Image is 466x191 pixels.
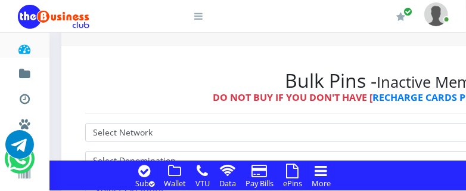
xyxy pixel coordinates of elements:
a: International VTU [45,149,145,169]
a: Data [216,176,240,189]
a: Sub [132,176,158,189]
small: Data [219,178,236,189]
small: Pay Bills [246,178,274,189]
a: VTU [192,176,213,189]
small: Wallet [164,178,186,189]
small: Sub [135,178,154,189]
a: Dashboard [18,32,32,61]
a: Miscellaneous Payments [18,107,32,136]
small: ePins [283,178,302,189]
small: VTU [195,178,210,189]
img: Logo [18,5,89,29]
small: More [312,178,331,189]
span: Renew/Upgrade Subscription [403,7,412,16]
img: User [424,2,448,26]
a: Pay Bills [242,176,277,189]
a: Fund wallet [18,57,32,86]
i: Renew/Upgrade Subscription [396,12,405,21]
a: Wallet [160,176,189,189]
a: Transactions [18,82,32,111]
a: Nigerian VTU [45,131,145,152]
a: Chat for support [7,153,32,173]
a: ePins [279,176,306,189]
a: Chat for support [5,139,34,159]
